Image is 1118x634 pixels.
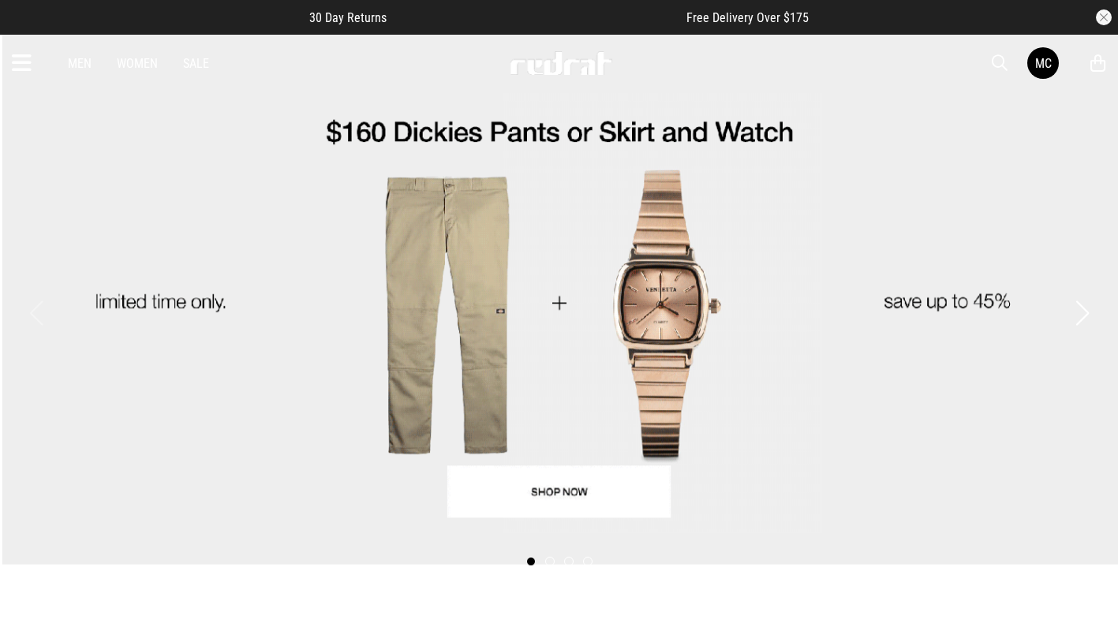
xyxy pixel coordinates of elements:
button: Previous slide [25,296,47,330]
a: Women [117,56,158,71]
a: Men [68,56,92,71]
a: Sale [183,56,209,71]
div: MC [1035,56,1052,71]
img: Redrat logo [509,51,613,75]
span: Free Delivery Over $175 [686,10,809,25]
iframe: Customer reviews powered by Trustpilot [418,9,655,25]
button: Next slide [1071,296,1093,330]
span: 30 Day Returns [309,10,387,25]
